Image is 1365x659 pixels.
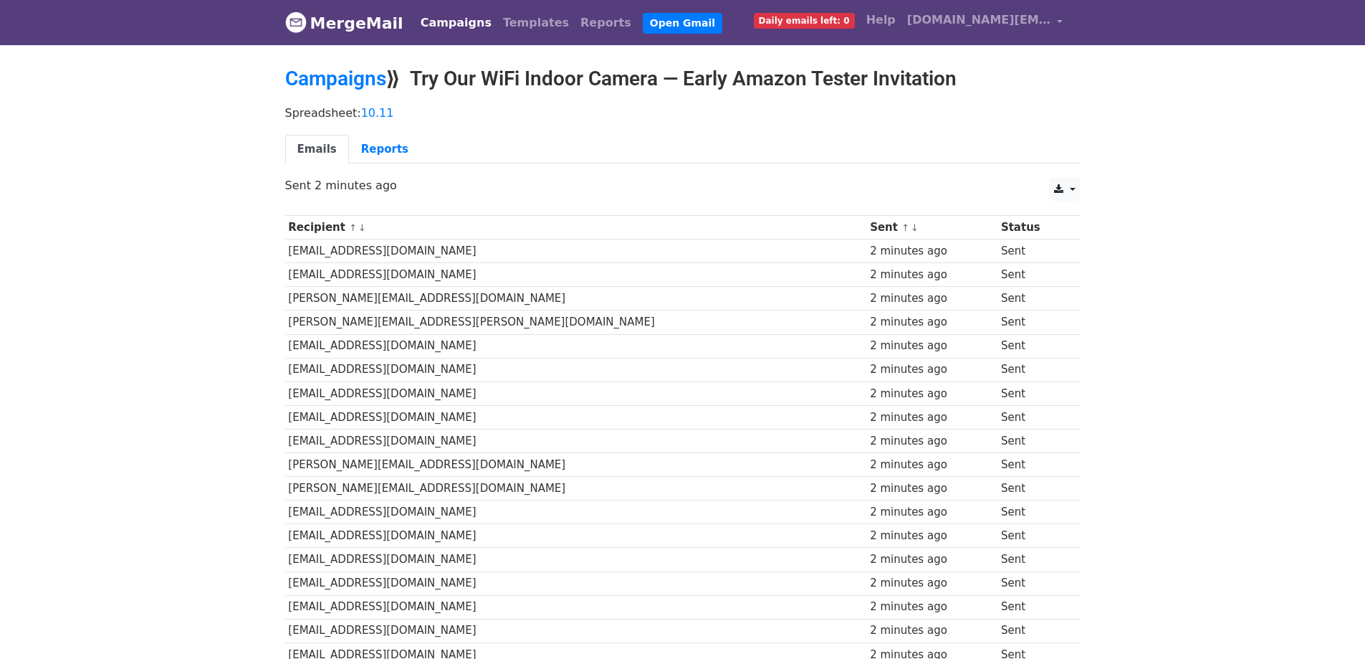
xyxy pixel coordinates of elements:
div: 2 minutes ago [870,243,994,260]
a: Campaigns [415,9,497,37]
td: [EMAIL_ADDRESS][DOMAIN_NAME] [285,334,867,358]
a: ↓ [911,222,919,233]
a: ↑ [901,222,909,233]
td: [EMAIL_ADDRESS][DOMAIN_NAME] [285,548,867,572]
td: Sent [997,524,1069,548]
a: ↓ [358,222,366,233]
td: [PERSON_NAME][EMAIL_ADDRESS][DOMAIN_NAME] [285,287,867,310]
td: [PERSON_NAME][EMAIL_ADDRESS][PERSON_NAME][DOMAIN_NAME] [285,310,867,334]
td: Sent [997,619,1069,643]
td: [EMAIL_ADDRESS][DOMAIN_NAME] [285,572,867,595]
a: [DOMAIN_NAME][EMAIL_ADDRESS][PERSON_NAME][DOMAIN_NAME] [901,6,1069,39]
h2: ⟫ Try Our WiFi Indoor Camera — Early Amazon Tester Invitation [285,67,1081,91]
td: Sent [997,501,1069,524]
td: Sent [997,263,1069,287]
a: Emails [285,135,349,164]
a: Reports [575,9,637,37]
div: 2 minutes ago [870,504,994,521]
th: Status [997,216,1069,240]
div: 2 minutes ago [870,457,994,473]
div: 2 minutes ago [870,409,994,426]
th: Sent [866,216,997,240]
p: Sent 2 minutes ago [285,178,1081,193]
a: Open Gmail [643,13,722,34]
a: 10.11 [361,106,394,120]
td: Sent [997,595,1069,619]
td: Sent [997,405,1069,429]
a: MergeMail [285,8,403,38]
a: Help [861,6,901,34]
div: 2 minutes ago [870,433,994,450]
td: [EMAIL_ADDRESS][DOMAIN_NAME] [285,501,867,524]
span: Daily emails left: 0 [754,13,855,29]
div: 2 minutes ago [870,338,994,354]
iframe: Chat Widget [1293,590,1365,659]
div: 2 minutes ago [870,267,994,283]
td: [PERSON_NAME][EMAIL_ADDRESS][DOMAIN_NAME] [285,477,867,501]
img: MergeMail logo [285,11,307,33]
div: 2 minutes ago [870,480,994,497]
span: [DOMAIN_NAME][EMAIL_ADDRESS][PERSON_NAME][DOMAIN_NAME] [907,11,1050,29]
td: [PERSON_NAME][EMAIL_ADDRESS][DOMAIN_NAME] [285,453,867,477]
div: 2 minutes ago [870,575,994,592]
td: [EMAIL_ADDRESS][DOMAIN_NAME] [285,263,867,287]
td: Sent [997,477,1069,501]
div: 2 minutes ago [870,361,994,378]
td: [EMAIL_ADDRESS][DOMAIN_NAME] [285,524,867,548]
div: 2 minutes ago [870,551,994,568]
a: Campaigns [285,67,386,90]
td: [EMAIL_ADDRESS][DOMAIN_NAME] [285,240,867,263]
td: [EMAIL_ADDRESS][DOMAIN_NAME] [285,595,867,619]
div: 2 minutes ago [870,528,994,544]
td: Sent [997,334,1069,358]
div: 2 minutes ago [870,622,994,639]
td: Sent [997,310,1069,334]
td: Sent [997,548,1069,572]
td: Sent [997,381,1069,405]
td: [EMAIL_ADDRESS][DOMAIN_NAME] [285,381,867,405]
a: Templates [497,9,575,37]
td: [EMAIL_ADDRESS][DOMAIN_NAME] [285,405,867,429]
p: Spreadsheet: [285,105,1081,120]
td: Sent [997,572,1069,595]
div: 2 minutes ago [870,599,994,615]
td: [EMAIL_ADDRESS][DOMAIN_NAME] [285,619,867,643]
td: Sent [997,429,1069,452]
a: ↑ [349,222,357,233]
div: 2 minutes ago [870,314,994,331]
td: [EMAIL_ADDRESS][DOMAIN_NAME] [285,358,867,381]
div: 2 minutes ago [870,386,994,402]
a: Daily emails left: 0 [748,6,861,34]
td: Sent [997,287,1069,310]
td: Sent [997,240,1069,263]
td: Sent [997,453,1069,477]
th: Recipient [285,216,867,240]
a: Reports [349,135,421,164]
td: [EMAIL_ADDRESS][DOMAIN_NAME] [285,429,867,452]
div: 2 minutes ago [870,290,994,307]
td: Sent [997,358,1069,381]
